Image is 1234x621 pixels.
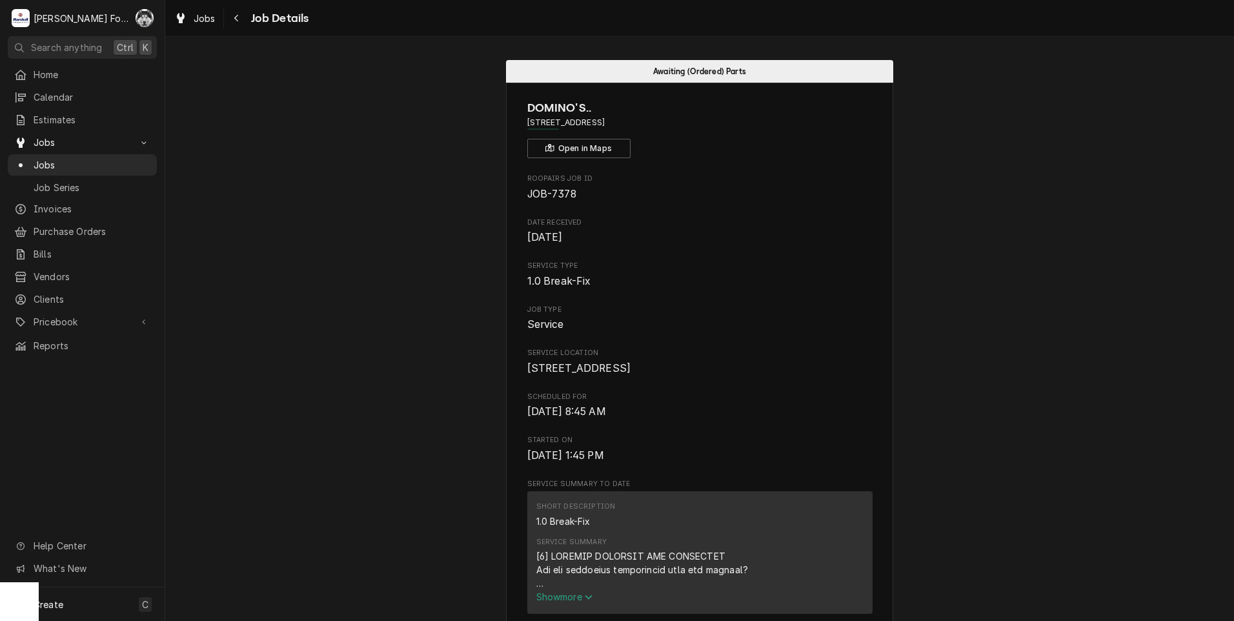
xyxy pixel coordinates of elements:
[527,479,873,489] span: Service Summary To Date
[527,362,631,374] span: [STREET_ADDRESS]
[12,9,30,27] div: Marshall Food Equipment Service's Avatar
[527,187,873,202] span: Roopairs Job ID
[34,292,150,306] span: Clients
[34,270,150,283] span: Vendors
[527,261,873,271] span: Service Type
[527,491,873,619] div: Service Summary
[527,435,873,445] span: Started On
[136,9,154,27] div: C(
[527,218,873,228] span: Date Received
[34,315,131,329] span: Pricebook
[527,404,873,420] span: Scheduled For
[34,113,150,127] span: Estimates
[8,558,157,579] a: Go to What's New
[136,9,154,27] div: Chris Murphy (103)'s Avatar
[527,275,591,287] span: 1.0 Break-Fix
[34,562,149,575] span: What's New
[34,339,150,352] span: Reports
[527,392,873,420] div: Scheduled For
[527,479,873,620] div: Service Summary To Date
[8,535,157,556] a: Go to Help Center
[34,68,150,81] span: Home
[527,261,873,289] div: Service Type
[227,8,247,28] button: Navigate back
[527,449,604,462] span: [DATE] 1:45 PM
[536,537,607,547] div: Service Summary
[8,289,157,310] a: Clients
[8,335,157,356] a: Reports
[527,139,631,158] button: Open in Maps
[527,392,873,402] span: Scheduled For
[527,188,576,200] span: JOB-7378
[527,231,563,243] span: [DATE]
[506,60,893,83] div: Status
[8,87,157,108] a: Calendar
[143,41,148,54] span: K
[527,361,873,376] span: Service Location
[8,109,157,130] a: Estimates
[34,202,150,216] span: Invoices
[527,348,873,358] span: Service Location
[527,448,873,463] span: Started On
[536,549,809,590] div: [6] LOREMIP DOLORSIT AME CONSECTET Adi eli seddoeius temporincid utla etd magnaal? Enim admin ven...
[247,10,309,27] span: Job Details
[34,225,150,238] span: Purchase Orders
[527,174,873,201] div: Roopairs Job ID
[527,274,873,289] span: Service Type
[169,8,221,29] a: Jobs
[8,154,157,176] a: Jobs
[8,266,157,287] a: Vendors
[536,514,591,528] div: 1.0 Break-Fix
[8,243,157,265] a: Bills
[34,181,150,194] span: Job Series
[34,247,150,261] span: Bills
[12,9,30,27] div: M
[527,348,873,376] div: Service Location
[8,36,157,59] button: Search anythingCtrlK
[527,435,873,463] div: Started On
[527,99,873,158] div: Client Information
[8,64,157,85] a: Home
[536,590,809,604] button: Showmore
[527,305,873,332] div: Job Type
[536,502,616,512] div: Short Description
[8,132,157,153] a: Go to Jobs
[527,317,873,332] span: Job Type
[34,158,150,172] span: Jobs
[31,41,102,54] span: Search anything
[527,405,606,418] span: [DATE] 8:45 AM
[117,41,134,54] span: Ctrl
[527,117,873,128] span: Address
[34,539,149,553] span: Help Center
[527,218,873,245] div: Date Received
[653,67,746,76] span: Awaiting (Ordered) Parts
[527,230,873,245] span: Date Received
[8,311,157,332] a: Go to Pricebook
[194,12,216,25] span: Jobs
[527,305,873,315] span: Job Type
[8,198,157,219] a: Invoices
[8,177,157,198] a: Job Series
[34,136,131,149] span: Jobs
[536,591,593,602] span: Show more
[527,174,873,184] span: Roopairs Job ID
[8,221,157,242] a: Purchase Orders
[527,99,873,117] span: Name
[527,318,564,331] span: Service
[34,12,128,25] div: [PERSON_NAME] Food Equipment Service
[34,90,150,104] span: Calendar
[34,599,63,610] span: Create
[142,598,148,611] span: C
